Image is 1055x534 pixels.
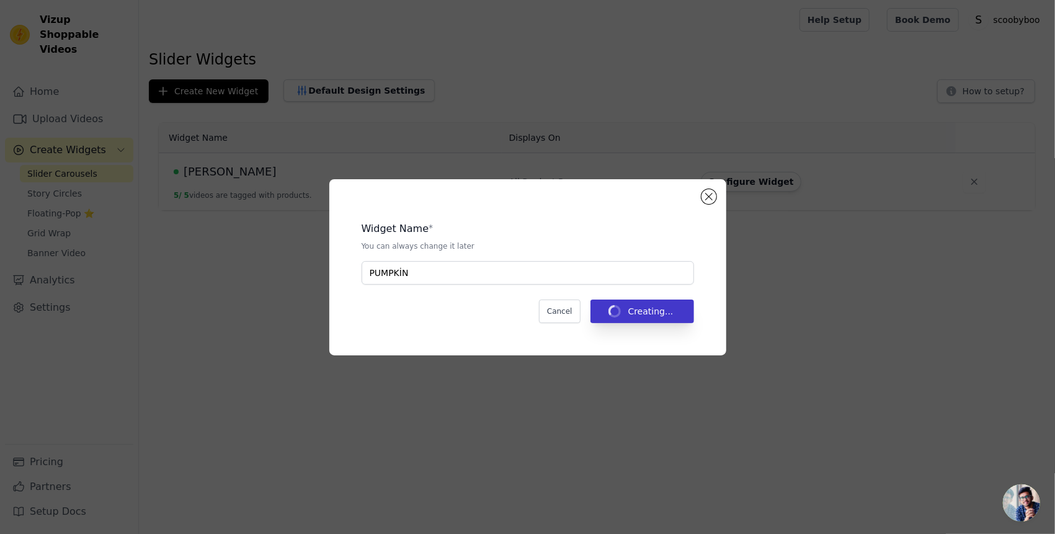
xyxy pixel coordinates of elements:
div: Açık sohbet [1003,484,1040,522]
button: Cancel [539,300,581,323]
button: Creating... [590,300,694,323]
legend: Widget Name [362,221,429,236]
p: You can always change it later [362,241,694,251]
button: Close modal [701,189,716,204]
